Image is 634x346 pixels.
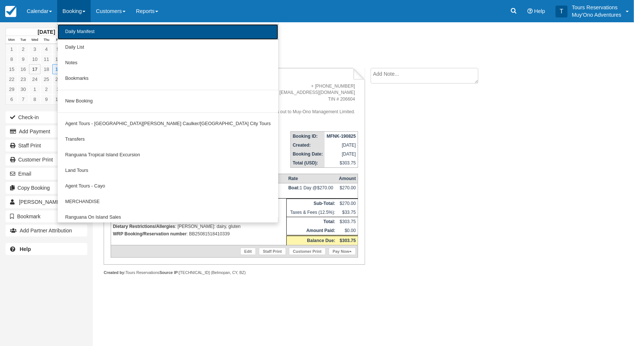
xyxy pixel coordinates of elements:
[52,64,64,74] a: 19
[6,94,17,104] a: 6
[52,84,64,94] a: 3
[20,246,31,252] b: Help
[286,174,337,183] th: Rate
[572,11,621,19] p: Muy'Ono Adventures
[6,36,17,44] th: Mon
[6,111,87,123] button: Check-in
[58,132,278,147] a: Transfers
[40,84,52,94] a: 2
[291,150,325,159] th: Booking Date:
[58,55,278,71] a: Notes
[17,84,29,94] a: 30
[339,185,356,196] div: $270.00
[337,226,358,236] td: $0.00
[337,199,358,208] td: $270.00
[29,74,40,84] a: 24
[326,134,356,139] strong: MFNK-190825
[29,64,40,74] a: 17
[291,159,325,168] th: Total (USD):
[52,94,64,104] a: 10
[58,179,278,194] a: Agent Tours - Cayo
[286,217,337,226] th: Total:
[325,159,358,168] td: $303.75
[289,248,326,255] a: Customer Print
[6,54,17,64] a: 8
[286,199,337,208] th: Sub-Total:
[19,199,62,205] span: [PERSON_NAME]
[29,84,40,94] a: 1
[17,94,29,104] a: 7
[40,54,52,64] a: 11
[58,24,278,40] a: Daily Manifest
[286,226,337,236] th: Amount Paid:
[329,248,356,255] a: Pay Now
[556,6,568,17] div: T
[6,74,17,84] a: 22
[98,30,563,39] h1: [PERSON_NAME],
[52,36,64,44] th: Fri
[286,183,337,198] td: 1 Day @
[58,94,278,109] a: New Booking
[572,4,621,11] p: Tours Reservations
[291,131,325,141] th: Booking ID:
[6,168,87,180] button: Email
[58,116,278,132] a: Agent Tours - [GEOGRAPHIC_DATA][PERSON_NAME] Caulker/[GEOGRAPHIC_DATA] City Tours
[337,217,358,226] td: $303.75
[29,54,40,64] a: 10
[325,141,358,150] td: [DATE]
[325,150,358,159] td: [DATE]
[17,74,29,84] a: 23
[38,29,55,35] strong: [DATE]
[286,235,337,245] th: Balance Due:
[40,44,52,54] a: 4
[113,224,175,229] strong: Dietary Restrictions/Allergies
[58,163,278,179] a: Land Tours
[58,147,278,163] a: Ranguana Tropical Island Excursion
[40,64,52,74] a: 18
[104,270,365,275] div: Tours Reservations [TECHNICAL_ID] (Belmopan, CY, BZ)
[291,141,325,150] th: Created:
[17,44,29,54] a: 2
[218,83,355,115] address: + [PHONE_NUMBER] [EMAIL_ADDRESS][DOMAIN_NAME] TIN # 206604 Please make all checks out to Muy-Ono ...
[340,238,356,243] strong: $303.75
[58,71,278,86] a: Bookmarks
[40,36,52,44] th: Thu
[6,243,87,255] a: Help
[17,64,29,74] a: 16
[527,9,533,14] i: Help
[40,74,52,84] a: 25
[17,36,29,44] th: Tue
[5,6,16,17] img: checkfront-main-nav-mini-logo.png
[6,64,17,74] a: 15
[6,125,87,137] button: Add Payment
[6,84,17,94] a: 29
[17,54,29,64] a: 9
[113,230,285,238] p: : BB25081518410339
[52,44,64,54] a: 5
[58,210,278,225] a: Ranguana On Island Sales
[6,225,87,236] button: Add Partner Attribution
[29,44,40,54] a: 3
[6,44,17,54] a: 1
[52,74,64,84] a: 26
[58,40,278,55] a: Daily List
[259,248,286,255] a: Staff Print
[288,185,300,190] strong: Boat
[29,36,40,44] th: Wed
[40,94,52,104] a: 9
[6,182,87,194] button: Copy Booking
[337,174,358,183] th: Amount
[113,231,186,236] strong: WRP Booking/Reservation number
[57,22,279,223] ul: Booking
[104,270,126,275] strong: Created by:
[6,210,87,222] button: Bookmark
[6,196,87,208] a: [PERSON_NAME] 1
[113,223,285,230] p: : [PERSON_NAME]: dairy, gluten
[52,54,64,64] a: 12
[29,94,40,104] a: 8
[159,270,179,275] strong: Source IP:
[6,154,87,166] a: Customer Print
[337,208,358,217] td: $33.75
[317,185,333,190] span: $270.00
[240,248,256,255] a: Edit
